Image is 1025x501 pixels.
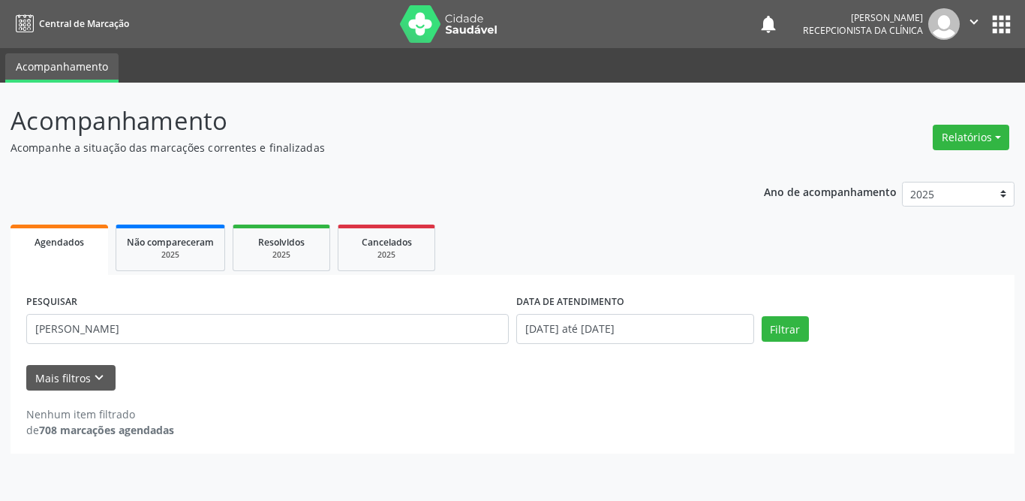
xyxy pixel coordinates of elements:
[244,249,319,261] div: 2025
[26,291,77,314] label: PESQUISAR
[127,249,214,261] div: 2025
[349,249,424,261] div: 2025
[516,314,754,344] input: Selecione um intervalo
[258,236,305,249] span: Resolvidos
[39,423,174,437] strong: 708 marcações agendadas
[91,370,107,386] i: keyboard_arrow_down
[362,236,412,249] span: Cancelados
[127,236,214,249] span: Não compareceram
[988,11,1014,38] button: apps
[762,316,809,342] button: Filtrar
[11,140,714,155] p: Acompanhe a situação das marcações correntes e finalizadas
[26,365,116,391] button: Mais filtroskeyboard_arrow_down
[11,11,129,36] a: Central de Marcação
[960,8,988,40] button: 
[928,8,960,40] img: img
[26,314,509,344] input: Nome, CNS
[758,14,779,35] button: notifications
[11,102,714,140] p: Acompanhamento
[966,14,982,30] i: 
[933,125,1009,150] button: Relatórios
[26,422,174,438] div: de
[803,11,923,24] div: [PERSON_NAME]
[26,406,174,422] div: Nenhum item filtrado
[516,291,624,314] label: DATA DE ATENDIMENTO
[35,236,84,249] span: Agendados
[39,17,129,30] span: Central de Marcação
[5,53,119,83] a: Acompanhamento
[803,24,923,37] span: Recepcionista da clínica
[764,182,897,201] p: Ano de acompanhamento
